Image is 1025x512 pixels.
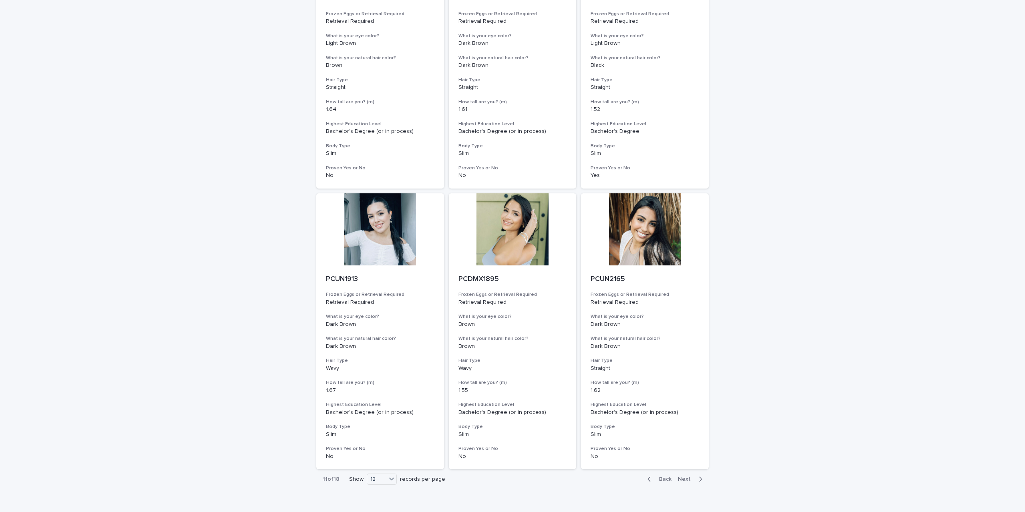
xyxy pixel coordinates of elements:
h3: Highest Education Level [326,121,434,127]
h3: Highest Education Level [326,402,434,408]
h3: Body Type [326,424,434,430]
h3: Hair Type [326,77,434,83]
p: records per page [400,476,445,483]
h3: Frozen Eggs or Retrieval Required [326,291,434,298]
button: Back [641,476,675,483]
h3: Proven Yes or No [458,165,567,171]
p: Retrieval Required [458,18,567,25]
p: Bachelor's Degree (or in process) [591,409,699,416]
h3: Highest Education Level [458,402,567,408]
p: Bachelor's Degree (or in process) [458,128,567,135]
p: PCDMX1895 [458,275,567,284]
p: Retrieval Required [458,299,567,306]
h3: What is your eye color? [591,313,699,320]
p: Slim [591,150,699,157]
p: Dark Brown [326,343,434,350]
p: No [458,453,567,460]
h3: Frozen Eggs or Retrieval Required [458,291,567,298]
p: Slim [458,431,567,438]
h3: Proven Yes or No [326,165,434,171]
p: Slim [458,150,567,157]
h3: How tall are you? (m) [591,99,699,105]
p: Slim [591,431,699,438]
h3: What is your natural hair color? [458,335,567,342]
h3: Hair Type [326,357,434,364]
h3: Hair Type [591,77,699,83]
h3: How tall are you? (m) [458,379,567,386]
p: No [326,453,434,460]
p: Retrieval Required [591,18,699,25]
p: Wavy [458,365,567,372]
h3: Proven Yes or No [591,165,699,171]
p: PCUN1913 [326,275,434,284]
h3: Highest Education Level [591,402,699,408]
h3: What is your eye color? [326,33,434,39]
h3: What is your eye color? [591,33,699,39]
p: No [326,172,434,179]
p: Bachelor's Degree (or in process) [458,409,567,416]
h3: Body Type [591,424,699,430]
h3: Hair Type [591,357,699,364]
a: PCUN2165Frozen Eggs or Retrieval RequiredRetrieval RequiredWhat is your eye color?Dark BrownWhat ... [581,193,709,470]
p: Retrieval Required [326,299,434,306]
p: Show [349,476,364,483]
p: Bachelor's Degree (or in process) [326,409,434,416]
h3: Proven Yes or No [458,446,567,452]
p: Straight [591,84,699,91]
h3: Proven Yes or No [591,446,699,452]
p: Dark Brown [326,321,434,328]
h3: Frozen Eggs or Retrieval Required [458,11,567,17]
p: 11 of 18 [316,470,346,489]
p: Dark Brown [458,62,567,69]
p: 1.52 [591,106,699,113]
p: 1.55 [458,387,567,394]
p: 1.67 [326,387,434,394]
h3: What is your natural hair color? [458,55,567,61]
p: 1.61 [458,106,567,113]
p: Dark Brown [458,40,567,47]
h3: Frozen Eggs or Retrieval Required [591,11,699,17]
h3: How tall are you? (m) [326,99,434,105]
h3: What is your natural hair color? [326,55,434,61]
p: Straight [326,84,434,91]
p: Bachelor's Degree (or in process) [326,128,434,135]
h3: What is your natural hair color? [326,335,434,342]
h3: How tall are you? (m) [591,379,699,386]
span: Next [678,476,695,482]
p: Light Brown [326,40,434,47]
h3: Body Type [458,143,567,149]
h3: Body Type [326,143,434,149]
h3: What is your eye color? [458,33,567,39]
h3: What is your eye color? [458,313,567,320]
h3: Proven Yes or No [326,446,434,452]
p: Brown [458,321,567,328]
p: Dark Brown [591,343,699,350]
p: Slim [326,150,434,157]
p: Brown [458,343,567,350]
a: PCDMX1895Frozen Eggs or Retrieval RequiredRetrieval RequiredWhat is your eye color?BrownWhat is y... [449,193,577,470]
p: Dark Brown [591,321,699,328]
h3: What is your eye color? [326,313,434,320]
p: 1.64 [326,106,434,113]
p: No [458,172,567,179]
button: Next [675,476,709,483]
p: Slim [326,431,434,438]
h3: How tall are you? (m) [326,379,434,386]
h3: Frozen Eggs or Retrieval Required [326,11,434,17]
h3: How tall are you? (m) [458,99,567,105]
p: PCUN2165 [591,275,699,284]
span: Back [654,476,671,482]
h3: Body Type [458,424,567,430]
p: Straight [458,84,567,91]
h3: Hair Type [458,77,567,83]
p: Straight [591,365,699,372]
p: Light Brown [591,40,699,47]
h3: Frozen Eggs or Retrieval Required [591,291,699,298]
p: 1.62 [591,387,699,394]
h3: Highest Education Level [458,121,567,127]
div: 12 [367,475,386,484]
p: Black [591,62,699,69]
h3: Hair Type [458,357,567,364]
p: No [591,453,699,460]
h3: What is your natural hair color? [591,55,699,61]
